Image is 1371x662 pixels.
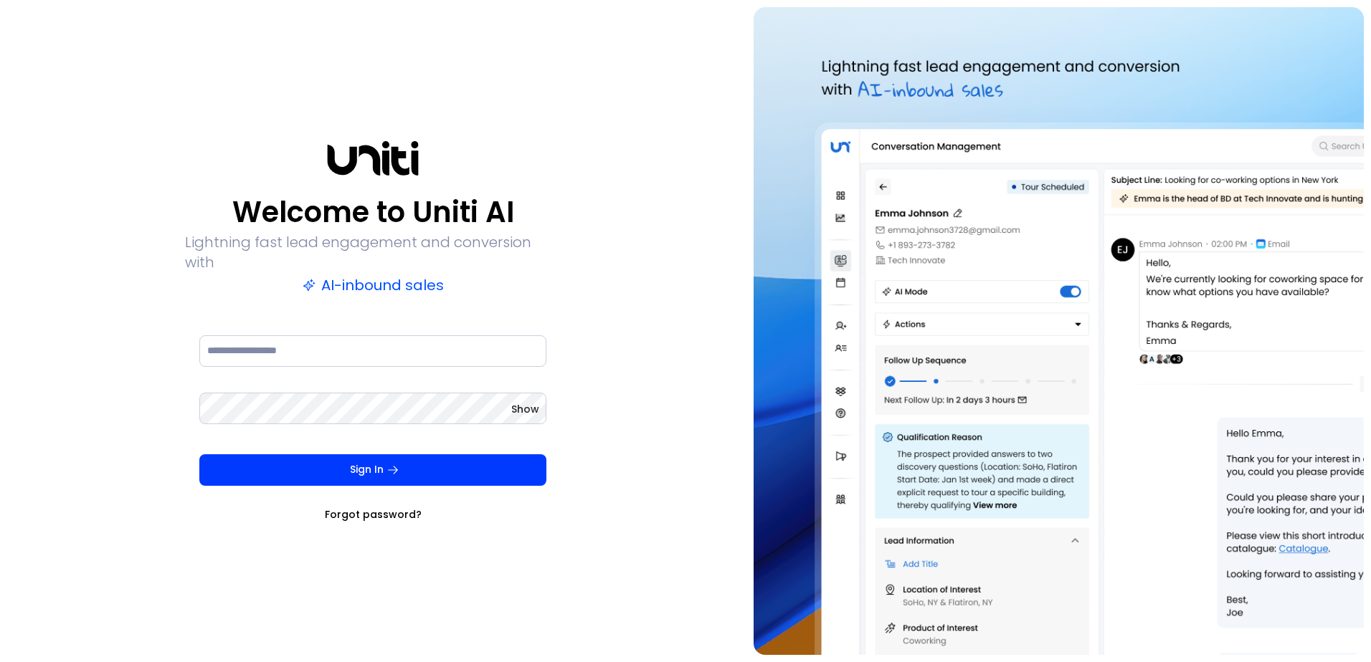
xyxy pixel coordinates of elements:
button: Show [511,402,539,416]
a: Forgot password? [325,507,422,522]
p: Welcome to Uniti AI [232,195,514,229]
p: AI-inbound sales [303,275,444,295]
p: Lightning fast lead engagement and conversion with [185,232,561,272]
button: Sign In [199,454,546,486]
img: auth-hero.png [754,7,1364,655]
